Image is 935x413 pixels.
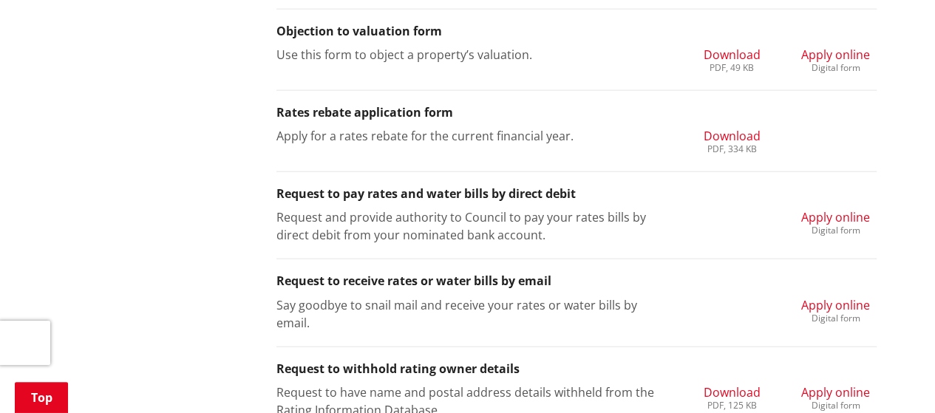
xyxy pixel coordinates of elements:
[867,351,920,404] iframe: Messenger Launcher
[703,64,760,72] div: PDF, 49 KB
[276,24,877,38] h3: Objection to valuation form
[703,401,760,410] div: PDF, 125 KB
[276,296,669,332] p: Say goodbye to snail mail and receive your rates or water bills by email.
[703,384,760,400] span: Download
[703,127,760,154] a: Download PDF, 334 KB
[276,106,877,120] h3: Rates rebate application form
[276,208,669,244] p: Request and provide authority to Council to pay your rates bills by direct debit from your nomina...
[703,383,760,410] a: Download PDF, 125 KB
[801,209,870,225] span: Apply online
[703,128,760,144] span: Download
[801,383,870,410] a: Apply online Digital form
[276,362,877,376] h3: Request to withhold rating owner details
[801,208,870,235] a: Apply online Digital form
[15,382,68,413] a: Top
[276,46,669,64] p: Use this form to object a property’s valuation.
[801,296,870,323] a: Apply online Digital form
[801,64,870,72] div: Digital form
[703,46,760,72] a: Download PDF, 49 KB
[276,187,877,201] h3: Request to pay rates and water bills by direct debit
[703,47,760,63] span: Download
[801,314,870,323] div: Digital form
[801,226,870,235] div: Digital form
[801,401,870,410] div: Digital form
[801,297,870,313] span: Apply online
[276,274,877,288] h3: Request to receive rates or water bills by email
[703,145,760,154] div: PDF, 334 KB
[801,384,870,400] span: Apply online
[801,47,870,63] span: Apply online
[801,46,870,72] a: Apply online Digital form
[276,127,669,145] p: Apply for a rates rebate for the current financial year.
